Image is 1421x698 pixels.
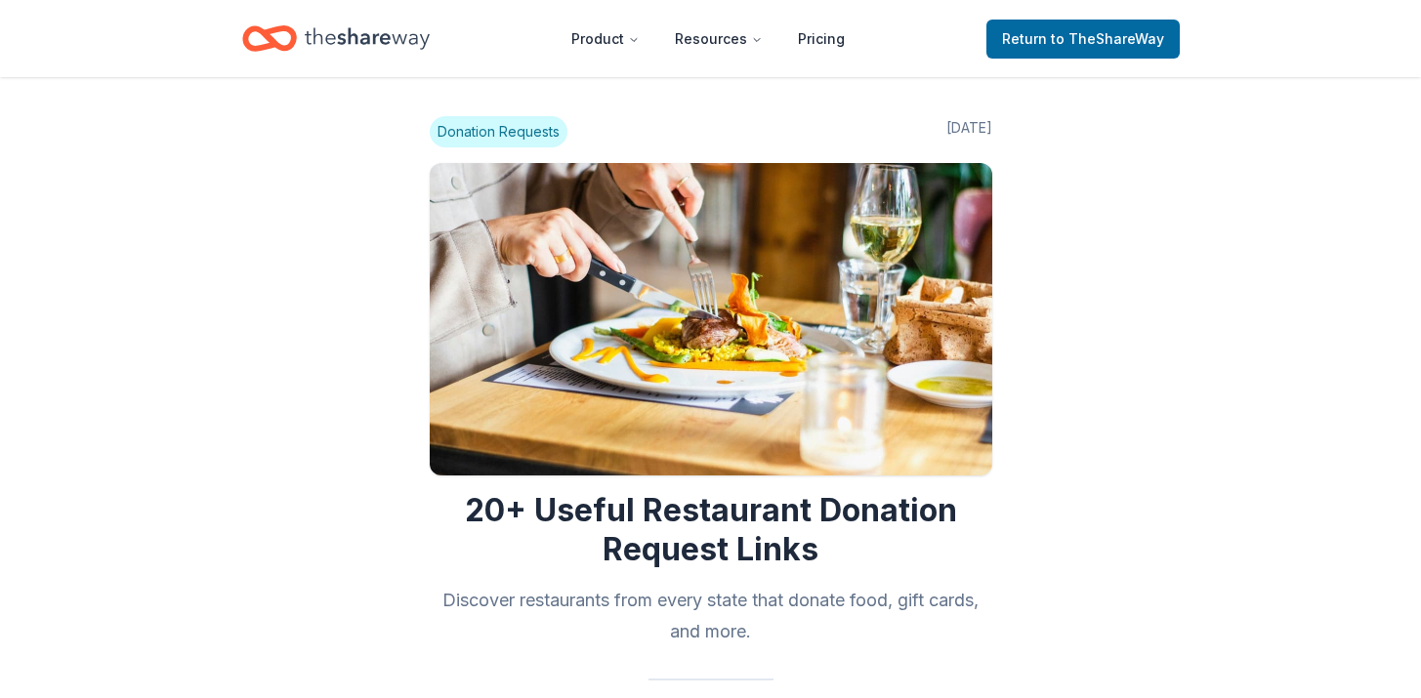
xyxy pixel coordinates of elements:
a: Home [242,16,430,62]
span: Return [1002,27,1164,51]
img: Image for 20+ Useful Restaurant Donation Request Links [430,163,992,475]
button: Resources [659,20,778,59]
span: [DATE] [946,116,992,147]
span: to TheShareWay [1051,30,1164,47]
h2: Discover restaurants from every state that donate food, gift cards, and more. [430,585,992,647]
a: Returnto TheShareWay [986,20,1180,59]
button: Product [556,20,655,59]
nav: Main [556,16,860,62]
h1: 20+ Useful Restaurant Donation Request Links [430,491,992,569]
a: Pricing [782,20,860,59]
span: Donation Requests [430,116,567,147]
